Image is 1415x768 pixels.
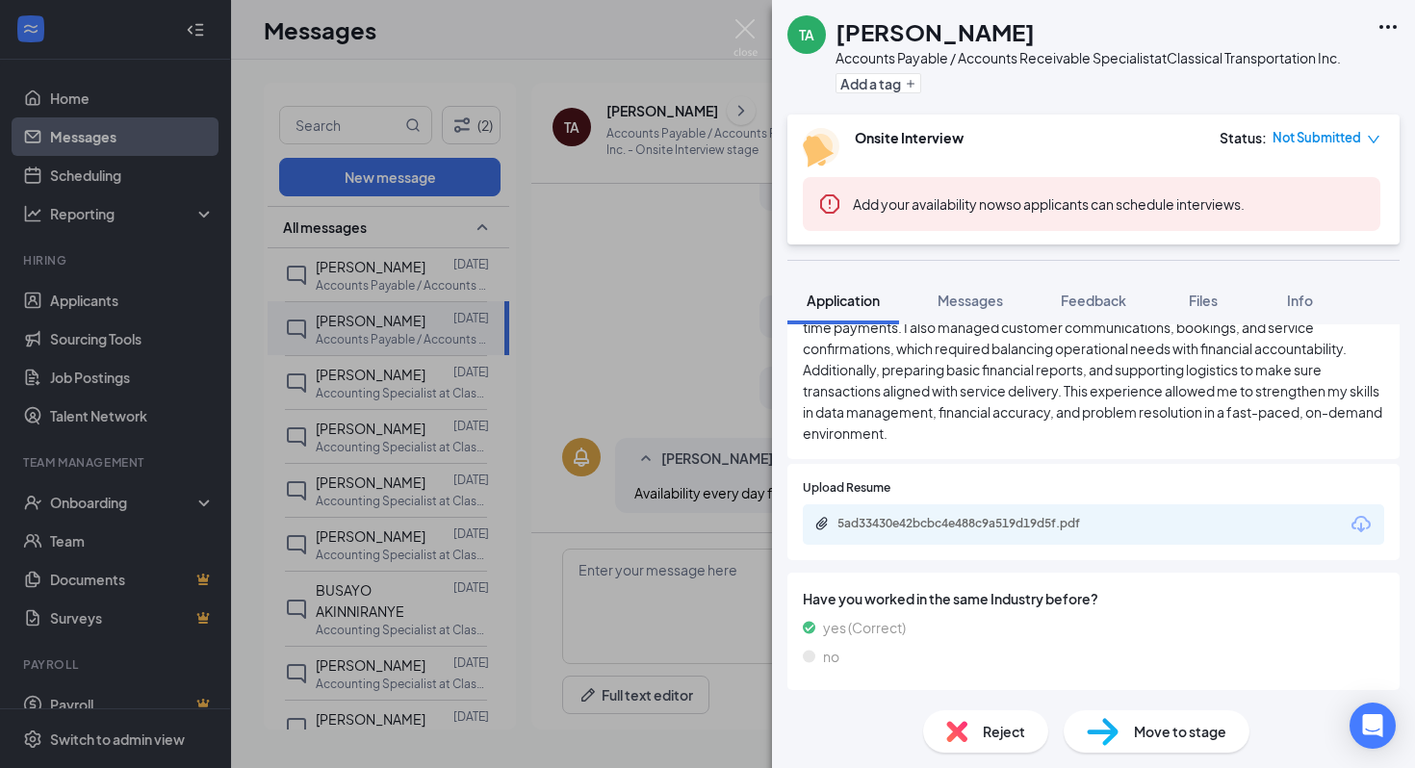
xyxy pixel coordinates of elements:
[1134,721,1226,742] span: Move to stage
[905,78,916,90] svg: Plus
[1273,128,1361,147] span: Not Submitted
[799,25,814,44] div: TA
[983,721,1025,742] span: Reject
[1367,133,1380,146] span: down
[938,292,1003,309] span: Messages
[836,15,1035,48] h1: [PERSON_NAME]
[1376,15,1400,38] svg: Ellipses
[1061,292,1126,309] span: Feedback
[1287,292,1313,309] span: Info
[836,48,1341,67] div: Accounts Payable / Accounts Receivable Specialist at Classical Transportation Inc.
[823,617,906,638] span: yes (Correct)
[1220,128,1267,147] div: Status :
[803,588,1384,609] span: Have you worked in the same Industry before?
[803,253,1384,444] span: In my previous role in the transportation industry, I was responsible for supporting both adminis...
[1350,513,1373,536] svg: Download
[853,194,1006,214] button: Add your availability now
[837,516,1107,531] div: 5ad33430e42bcbc4e488c9a519d19d5f.pdf
[1350,703,1396,749] div: Open Intercom Messenger
[1189,292,1218,309] span: Files
[807,292,880,309] span: Application
[855,129,964,146] b: Onsite Interview
[814,516,1126,534] a: Paperclip5ad33430e42bcbc4e488c9a519d19d5f.pdf
[803,479,890,498] span: Upload Resume
[818,192,841,216] svg: Error
[853,195,1245,213] span: so applicants can schedule interviews.
[836,73,921,93] button: PlusAdd a tag
[823,646,839,667] span: no
[814,516,830,531] svg: Paperclip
